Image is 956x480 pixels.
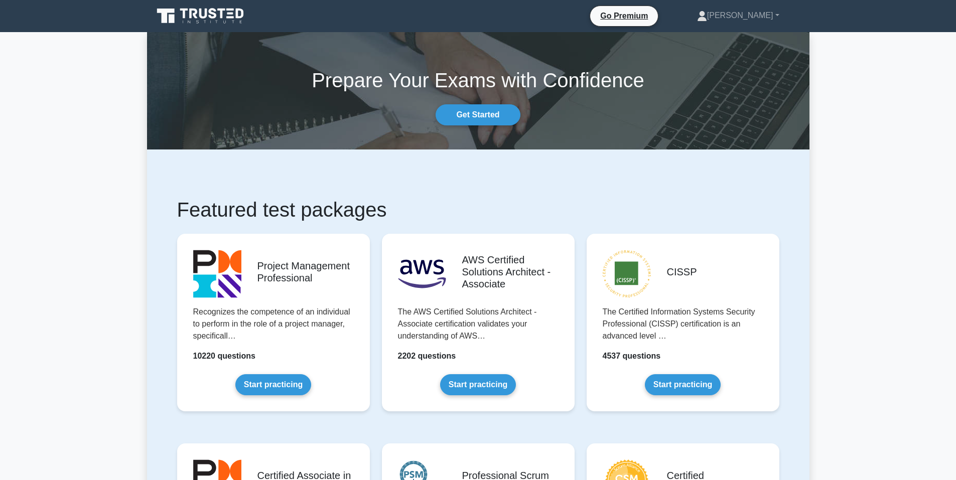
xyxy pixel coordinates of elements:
h1: Prepare Your Exams with Confidence [147,68,809,92]
a: Go Premium [594,10,654,22]
a: Start practicing [235,374,311,395]
a: [PERSON_NAME] [673,6,803,26]
a: Get Started [436,104,520,125]
a: Start practicing [645,374,721,395]
h1: Featured test packages [177,198,779,222]
a: Start practicing [440,374,516,395]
